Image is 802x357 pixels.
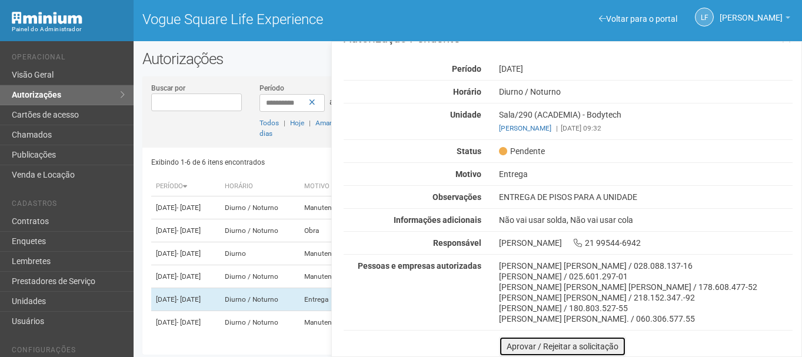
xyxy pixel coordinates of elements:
[177,249,201,258] span: - [DATE]
[499,123,793,134] div: [DATE] 09:32
[490,169,801,179] div: Entrega
[556,124,558,132] span: |
[433,238,481,248] strong: Responsável
[299,242,361,265] td: Manutenção
[490,109,801,134] div: Sala/290 (ACADEMIA) - Bodytech
[457,146,481,156] strong: Status
[499,261,793,271] div: [PERSON_NAME] [PERSON_NAME] / 028.088.137-16
[490,215,801,225] div: Não vai usar solda, Não vai usar cola
[450,110,481,119] strong: Unidade
[151,242,219,265] td: [DATE]
[490,238,801,248] div: [PERSON_NAME] 21 99544-6942
[151,177,219,196] th: Período
[220,288,299,311] td: Diurno / Noturno
[151,288,219,311] td: [DATE]
[394,215,481,225] strong: Informações adicionais
[151,219,219,242] td: [DATE]
[499,282,793,292] div: [PERSON_NAME] [PERSON_NAME] [PERSON_NAME] / 178.608.477-52
[12,53,125,65] li: Operacional
[452,64,481,74] strong: Período
[720,2,783,22] span: Letícia Florim
[290,119,304,127] a: Hoje
[151,196,219,219] td: [DATE]
[432,192,481,202] strong: Observações
[490,86,801,97] div: Diurno / Noturno
[259,119,279,127] a: Todos
[720,15,790,24] a: [PERSON_NAME]
[599,14,677,24] a: Voltar para o portal
[299,288,361,311] td: Entrega
[490,64,801,74] div: [DATE]
[220,311,299,334] td: Diurno / Noturno
[177,295,201,303] span: - [DATE]
[499,124,551,132] a: [PERSON_NAME]
[220,219,299,242] td: Diurno / Noturno
[220,177,299,196] th: Horário
[177,203,201,212] span: - [DATE]
[151,265,219,288] td: [DATE]
[284,119,285,127] span: |
[12,12,82,24] img: Minium
[499,292,793,303] div: [PERSON_NAME] [PERSON_NAME] / 218.152.347.-92
[453,87,481,96] strong: Horário
[259,83,284,94] label: Período
[151,154,464,171] div: Exibindo 1-6 de 6 itens encontrados
[220,265,299,288] td: Diurno / Noturno
[12,199,125,212] li: Cadastros
[177,318,201,326] span: - [DATE]
[315,119,341,127] a: Amanhã
[220,196,299,219] td: Diurno / Noturno
[490,192,801,202] div: ENTREGA DE PISOS PARA A UNIDADE
[299,219,361,242] td: Obra
[12,24,125,35] div: Painel do Administrador
[499,303,793,313] div: [PERSON_NAME] / 180.803.527-55
[499,336,626,356] button: Aprovar / Rejeitar a solicitação
[142,50,793,68] h2: Autorizações
[344,32,793,44] h3: Autorização Pendente
[177,272,201,281] span: - [DATE]
[299,311,361,334] td: Manutenção
[695,8,714,26] a: LF
[358,261,481,271] strong: Pessoas e empresas autorizadas
[455,169,481,179] strong: Motivo
[177,226,201,235] span: - [DATE]
[299,196,361,219] td: Manutenção
[299,177,361,196] th: Motivo
[499,313,793,324] div: [PERSON_NAME] [PERSON_NAME]. / 060.306.577.55
[151,83,185,94] label: Buscar por
[299,265,361,288] td: Manutenção
[499,146,545,156] span: Pendente
[220,242,299,265] td: Diurno
[330,97,334,106] span: a
[151,311,219,334] td: [DATE]
[499,271,793,282] div: [PERSON_NAME] / 025.601.297-01
[309,119,311,127] span: |
[142,12,459,27] h1: Vogue Square Life Experience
